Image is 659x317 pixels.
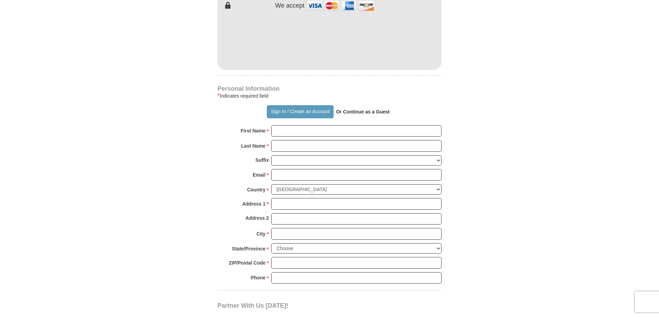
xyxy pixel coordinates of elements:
[336,109,390,115] strong: Or Continue as a Guest
[253,170,265,180] strong: Email
[275,2,305,10] h4: We accept
[245,213,269,223] strong: Address 2
[256,229,265,239] strong: City
[229,258,266,268] strong: ZIP/Postal Code
[242,199,266,209] strong: Address 1
[267,105,333,118] button: Sign In / Create an Account
[247,185,266,195] strong: Country
[217,86,442,91] h4: Personal Information
[251,273,266,283] strong: Phone
[255,155,269,165] strong: Suffix
[217,92,442,100] div: Indicates required field
[241,126,265,136] strong: First Name
[241,141,266,151] strong: Last Name
[232,244,265,254] strong: State/Province
[217,302,288,309] span: Partner With Us [DATE]!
